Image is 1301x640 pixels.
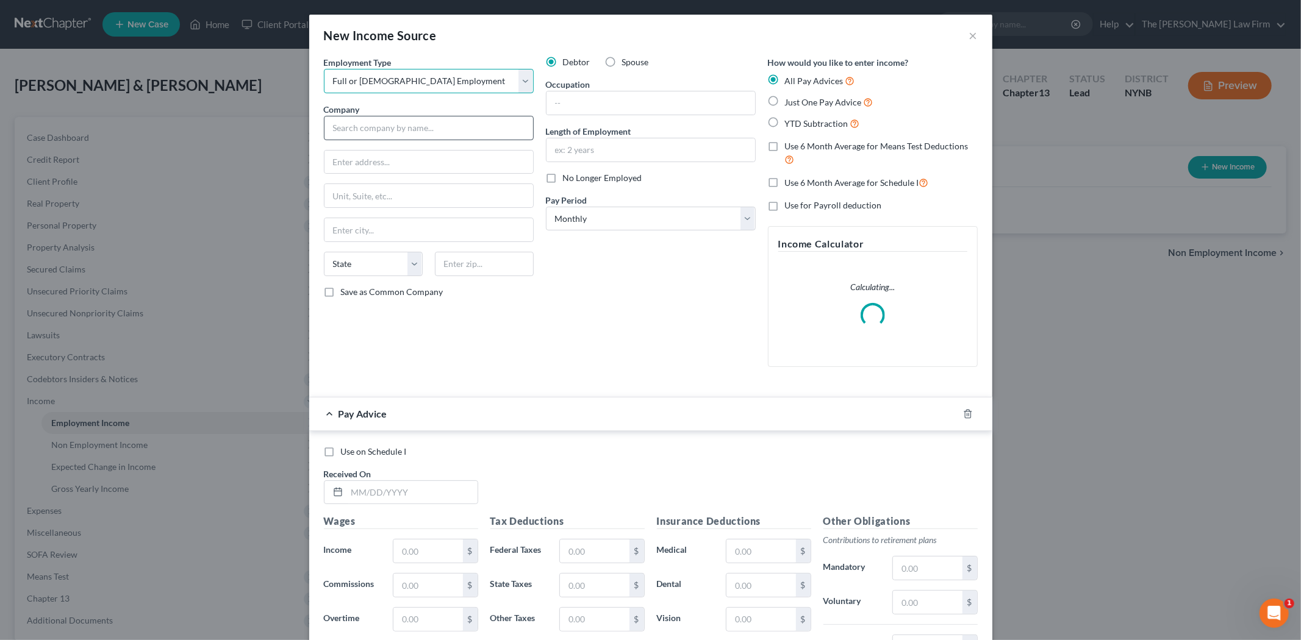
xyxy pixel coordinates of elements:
label: How would you like to enter income? [768,56,909,69]
input: 0.00 [560,608,629,631]
label: Length of Employment [546,125,631,138]
div: $ [463,608,478,631]
input: 0.00 [393,539,462,563]
div: $ [463,574,478,597]
label: State Taxes [484,573,554,597]
input: Enter city... [324,218,533,241]
h5: Income Calculator [778,236,967,252]
label: Mandatory [817,556,887,580]
input: Search company by name... [324,116,534,140]
label: Occupation [546,78,590,91]
span: YTD Subtraction [785,118,848,129]
div: New Income Source [324,27,437,44]
span: 1 [1285,599,1294,608]
div: $ [629,608,644,631]
div: $ [629,539,644,563]
input: 0.00 [560,574,629,597]
span: Use 6 Month Average for Schedule I [785,177,919,188]
label: Federal Taxes [484,539,554,563]
input: 0.00 [726,539,795,563]
label: Other Taxes [484,607,554,631]
div: $ [629,574,644,597]
span: Use 6 Month Average for Means Test Deductions [785,141,969,151]
input: Enter address... [324,151,533,174]
span: Pay Advice [339,408,387,419]
input: ex: 2 years [547,138,755,162]
input: 0.00 [726,574,795,597]
input: 0.00 [393,608,462,631]
span: Company [324,104,360,115]
span: Employment Type [324,57,392,68]
span: Received On [324,469,371,479]
p: Contributions to retirement plans [823,534,978,546]
label: Dental [651,573,720,597]
input: Enter zip... [435,252,534,276]
span: Use for Payroll deduction [785,200,882,210]
div: $ [962,591,977,614]
h5: Other Obligations [823,514,978,529]
label: Overtime [318,607,387,631]
input: 0.00 [560,539,629,563]
span: Spouse [622,57,649,67]
div: $ [463,539,478,563]
h5: Wages [324,514,478,529]
div: $ [796,574,811,597]
button: × [969,28,978,43]
input: Unit, Suite, etc... [324,184,533,207]
label: Vision [651,607,720,631]
div: $ [962,556,977,580]
span: Income [324,544,352,555]
label: Commissions [318,573,387,597]
div: $ [796,539,811,563]
iframe: Intercom live chat [1260,599,1289,628]
span: Save as Common Company [341,286,443,297]
span: Debtor [563,57,590,67]
p: Calculating... [778,281,967,293]
input: 0.00 [893,556,962,580]
input: 0.00 [393,574,462,597]
h5: Insurance Deductions [657,514,811,529]
input: 0.00 [726,608,795,631]
input: 0.00 [893,591,962,614]
input: -- [547,91,755,115]
span: Just One Pay Advice [785,97,862,107]
span: Pay Period [546,195,587,205]
span: Use on Schedule I [341,446,407,457]
label: Voluntary [817,590,887,614]
label: Medical [651,539,720,563]
span: All Pay Advices [785,76,844,86]
input: MM/DD/YYYY [347,481,478,504]
span: No Longer Employed [563,172,642,183]
h5: Tax Deductions [490,514,645,529]
div: $ [796,608,811,631]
